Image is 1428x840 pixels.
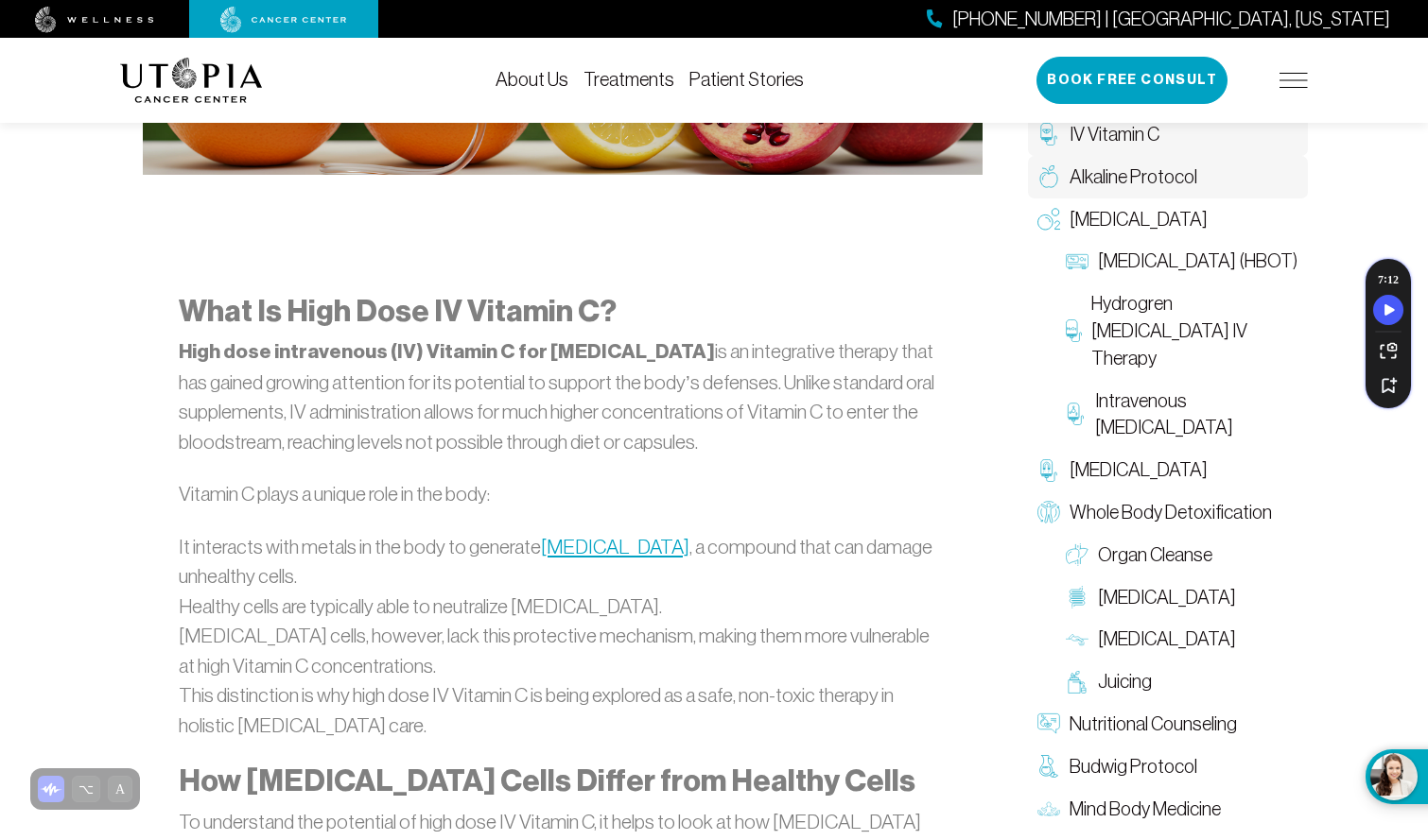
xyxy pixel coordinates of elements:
a: Alkaline Protocol [1028,156,1308,198]
strong: How [MEDICAL_DATA] Cells Differ from Healthy Cells [179,763,915,798]
a: [MEDICAL_DATA] [1028,449,1308,491]
a: [MEDICAL_DATA] (HBOT) [1056,240,1308,283]
img: logo [120,58,263,103]
img: Mind Body Medicine [1037,797,1060,820]
img: Juicing [1066,671,1088,694]
a: [MEDICAL_DATA] [541,536,689,557]
span: [MEDICAL_DATA] [1098,626,1236,653]
a: Juicing [1056,660,1308,703]
button: Book Free Consult [1036,57,1228,104]
img: Intravenous Ozone Therapy [1066,403,1086,425]
a: Treatments [583,69,674,90]
img: icon-hamburger [1280,73,1308,88]
p: is an integrative therapy that has gained growing attention for its potential to support the body... [179,336,947,456]
a: [MEDICAL_DATA] [1028,198,1308,241]
img: Hyperbaric Oxygen Therapy (HBOT) [1066,250,1088,273]
a: Mind Body Medicine [1028,788,1308,831]
span: Budwig Protocol [1070,753,1197,780]
img: Alkaline Protocol [1037,165,1060,188]
a: Hydrogren [MEDICAL_DATA] IV Therapy [1056,283,1308,379]
a: Patient Stories [689,69,804,90]
img: Hydrogren Peroxide IV Therapy [1066,319,1082,342]
span: Alkaline Protocol [1070,163,1197,191]
li: [MEDICAL_DATA] cells, however, lack this protective mechanism, making them more vulnerable at hig... [179,621,947,680]
a: Organ Cleanse [1056,534,1308,576]
span: [PHONE_NUMBER] | [GEOGRAPHIC_DATA], [US_STATE] [952,6,1390,33]
span: Hydrogren [MEDICAL_DATA] IV Therapy [1091,290,1298,371]
img: Whole Body Detoxification [1037,501,1060,523]
a: [MEDICAL_DATA] [1056,618,1308,660]
a: Budwig Protocol [1028,746,1308,788]
img: Organ Cleanse [1066,543,1088,566]
a: Nutritional Counseling [1028,703,1308,746]
img: Nutritional Counseling [1037,712,1060,735]
span: Intravenous [MEDICAL_DATA] [1095,387,1298,442]
a: About Us [496,69,568,90]
span: [MEDICAL_DATA] [1070,206,1208,233]
img: wellness [35,7,154,33]
a: Whole Body Detoxification [1028,491,1308,534]
span: Nutritional Counseling [1070,711,1237,738]
span: Mind Body Medicine [1070,796,1221,823]
img: Colon Therapy [1066,586,1088,609]
span: Juicing [1098,668,1152,695]
a: IV Vitamin C [1028,113,1308,156]
strong: What Is High Dose IV Vitamin C? [179,293,617,329]
span: [MEDICAL_DATA] [1098,584,1236,611]
span: IV Vitamin C [1070,121,1159,148]
img: Chelation Therapy [1037,459,1060,482]
img: Budwig Protocol [1037,755,1060,778]
li: Healthy cells are typically able to neutralize [MEDICAL_DATA]. [179,591,947,622]
span: [MEDICAL_DATA] (HBOT) [1098,248,1297,275]
a: [MEDICAL_DATA] [1056,576,1308,619]
img: Oxygen Therapy [1037,208,1060,231]
img: cancer center [220,7,347,33]
li: It interacts with metals in the body to generate , a compound that can damage unhealthy cells. [179,532,947,591]
img: Lymphatic Massage [1066,628,1088,651]
p: Vitamin C plays a unique role in the body: [179,479,947,509]
span: Organ Cleanse [1098,541,1212,569]
img: IV Vitamin C [1037,123,1060,146]
strong: High dose intravenous (IV) Vitamin C for [MEDICAL_DATA] [179,339,715,364]
span: [MEDICAL_DATA] [1070,456,1208,484]
span: Whole Body Detoxification [1070,499,1272,526]
a: Intravenous [MEDICAL_DATA] [1056,380,1308,450]
p: This distinction is why high dose IV Vitamin C is being explored as a safe, non-toxic therapy in ... [179,680,947,740]
a: [PHONE_NUMBER] | [GEOGRAPHIC_DATA], [US_STATE] [927,6,1390,33]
